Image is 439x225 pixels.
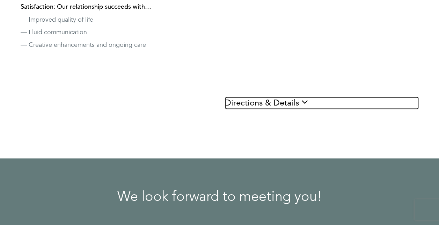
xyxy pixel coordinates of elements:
[21,190,419,205] h2: We look forward to meeting you!
[225,96,419,109] a: Directions & Details
[21,41,214,50] p: — Creative enhancements and ongoing care
[21,3,214,10] h4: Satisfaction: Our relationship succeeds with…
[21,28,214,37] p: — Fluid communication
[21,15,214,24] p: — Improved quality of life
